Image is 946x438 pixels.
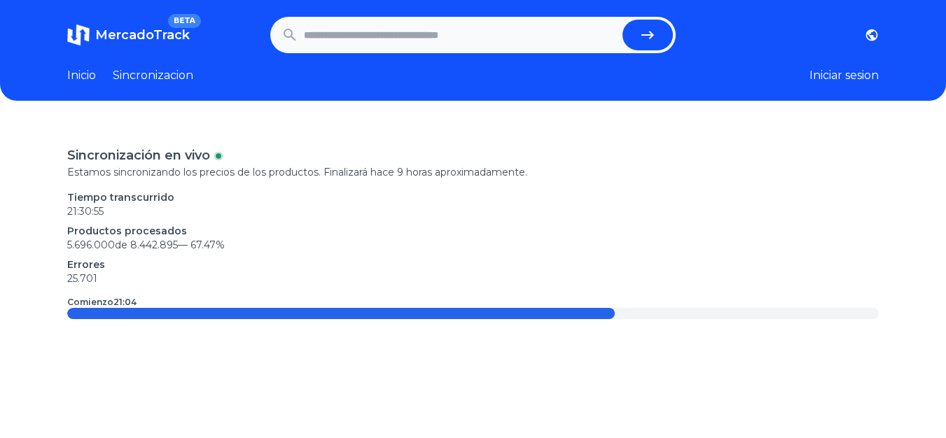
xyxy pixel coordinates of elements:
p: Productos procesados [67,224,879,238]
span: MercadoTrack [95,27,190,43]
p: 5.696.000 de 8.442.895 — [67,238,879,252]
span: 67.47 % [190,239,225,251]
p: Estamos sincronizando los precios de los productos. Finalizará hace 9 horas aproximadamente. [67,165,879,179]
p: 25.701 [67,271,879,285]
p: Comienzo [67,297,137,308]
time: 21:30:55 [67,205,104,218]
a: Inicio [67,67,96,84]
span: BETA [168,14,201,28]
a: MercadoTrackBETA [67,24,190,46]
time: 21:04 [113,297,137,307]
button: Iniciar sesion [809,67,879,84]
p: Errores [67,257,879,271]
p: Sincronización en vivo [67,146,210,165]
p: Tiempo transcurrido [67,190,879,204]
img: MercadoTrack [67,24,90,46]
a: Sincronizacion [113,67,193,84]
